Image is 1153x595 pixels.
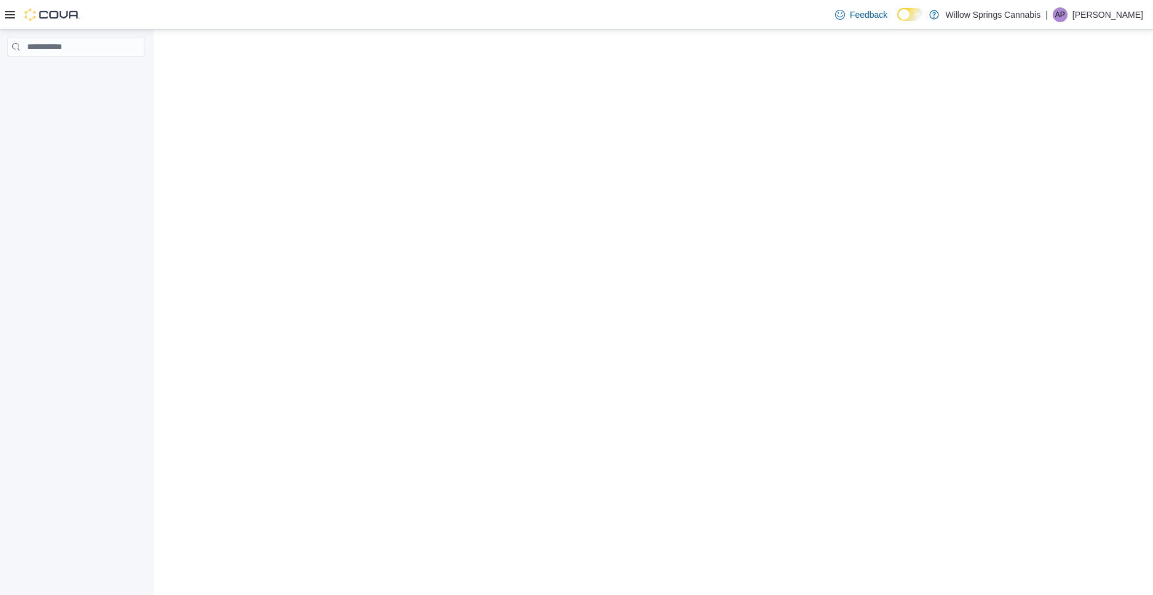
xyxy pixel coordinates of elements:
[945,7,1040,22] p: Willow Springs Cannabis
[850,9,887,21] span: Feedback
[1053,7,1068,22] div: Alex Perdikis
[25,9,80,21] img: Cova
[897,8,923,21] input: Dark Mode
[897,21,898,22] span: Dark Mode
[1055,7,1065,22] span: AP
[7,59,145,89] nav: Complex example
[1045,7,1048,22] p: |
[830,2,892,27] a: Feedback
[1072,7,1143,22] p: [PERSON_NAME]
